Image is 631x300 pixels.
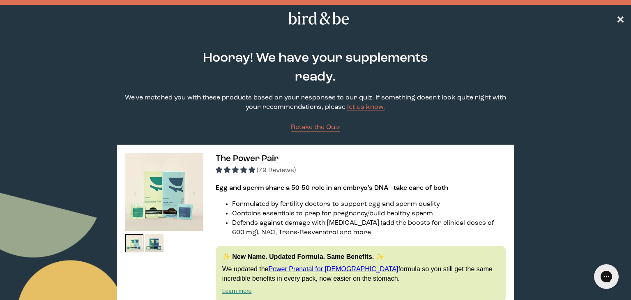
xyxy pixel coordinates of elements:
[196,49,435,87] h2: Hooray! We have your supplements ready.
[125,153,203,231] img: thumbnail image
[117,93,514,112] p: We've matched you with these products based on your responses to our quiz. If something doesn't l...
[222,265,499,283] p: We updated the formula so you still get the same incredible benefits in every pack, now easier on...
[216,155,279,163] span: The Power Pair
[257,167,296,174] span: (79 Reviews)
[291,123,340,132] a: Retake the Quiz
[222,288,252,294] a: Learn more
[616,14,624,23] span: ✕
[232,200,506,209] li: Formulated by fertility doctors to support egg and sperm quality
[291,124,340,131] span: Retake the Quiz
[232,219,506,238] li: Defends against damage with [MEDICAL_DATA] (add the boosts for clinical doses of 600 mg), NAC, Tr...
[616,11,624,25] a: ✕
[347,104,385,111] a: let us know.
[268,265,398,272] a: Power Prenatal for [DEMOGRAPHIC_DATA]
[145,234,164,253] img: thumbnail image
[125,234,144,253] img: thumbnail image
[216,167,257,174] span: 4.92 stars
[232,209,506,219] li: Contains essentials to prep for pregnancy/build healthy sperm
[216,185,448,192] strong: Egg and sperm share a 50-50 role in an embryo’s DNA—take care of both
[590,261,623,292] iframe: Gorgias live chat messenger
[222,253,384,260] strong: ✨ New Name. Updated Formula. Same Benefits. ✨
